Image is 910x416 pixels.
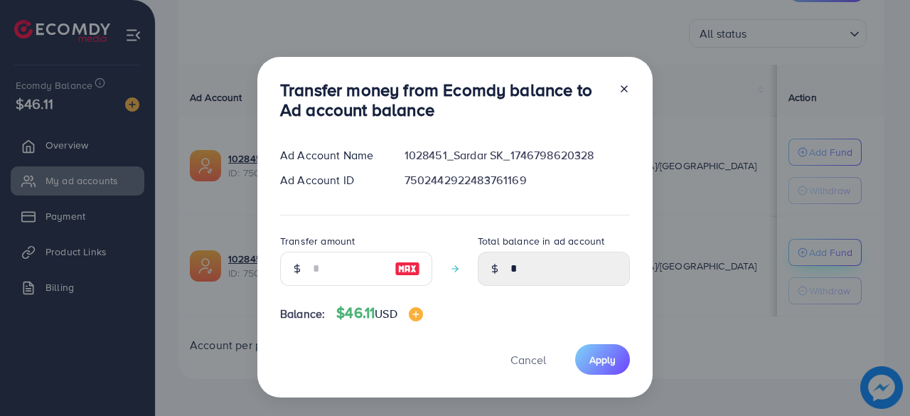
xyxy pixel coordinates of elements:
[269,172,393,188] div: Ad Account ID
[269,147,393,164] div: Ad Account Name
[395,260,420,277] img: image
[393,172,641,188] div: 7502442922483761169
[280,234,355,248] label: Transfer amount
[375,306,397,321] span: USD
[510,352,546,368] span: Cancel
[493,344,564,375] button: Cancel
[280,306,325,322] span: Balance:
[336,304,422,322] h4: $46.11
[409,307,423,321] img: image
[280,80,607,121] h3: Transfer money from Ecomdy balance to Ad account balance
[393,147,641,164] div: 1028451_Sardar SK_1746798620328
[478,234,604,248] label: Total balance in ad account
[589,353,616,367] span: Apply
[575,344,630,375] button: Apply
